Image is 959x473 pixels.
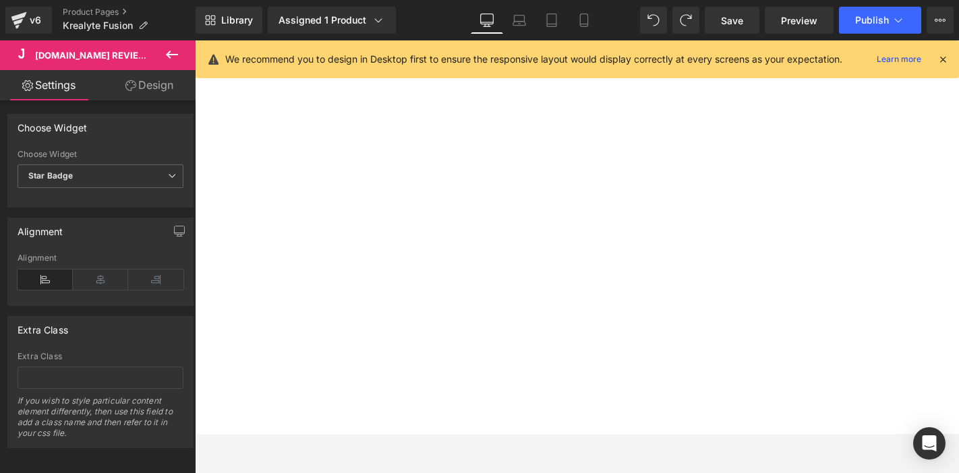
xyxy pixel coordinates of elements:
div: Open Intercom Messenger [913,427,946,460]
a: Mobile [568,7,600,34]
button: Redo [672,7,699,34]
a: Design [100,70,198,100]
div: v6 [27,11,44,29]
span: Save [721,13,743,28]
a: Product Pages [63,7,196,18]
a: Laptop [503,7,535,34]
a: Preview [765,7,834,34]
button: More [927,7,954,34]
button: Publish [839,7,921,34]
a: Desktop [471,7,503,34]
a: New Library [196,7,262,34]
div: Alignment [18,253,183,263]
span: Preview [781,13,817,28]
span: [DOMAIN_NAME] Reviews [35,50,153,61]
div: Extra Class [18,352,183,361]
div: Extra Class [18,317,68,336]
div: Choose Widget [18,115,87,133]
button: Undo [640,7,667,34]
a: v6 [5,7,52,34]
span: Krealyte Fusion [63,20,133,31]
a: Learn more [871,51,927,67]
p: We recommend you to design in Desktop first to ensure the responsive layout would display correct... [225,52,842,67]
div: Assigned 1 Product [279,13,385,27]
span: Publish [855,15,889,26]
div: Choose Widget [18,150,183,159]
span: Library [221,14,253,26]
div: Alignment [18,218,63,237]
div: If you wish to style particular content element differently, then use this field to add a class n... [18,396,183,447]
a: Tablet [535,7,568,34]
b: Star Badge [28,170,73,181]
